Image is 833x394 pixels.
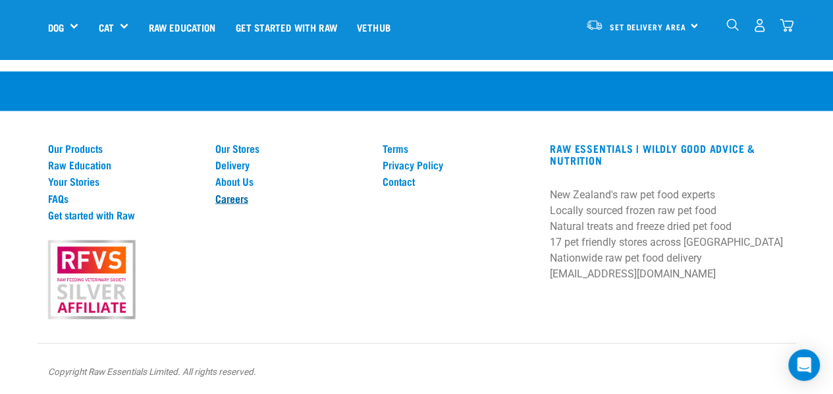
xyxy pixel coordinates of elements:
[98,20,113,35] a: Cat
[347,1,400,53] a: Vethub
[753,18,766,32] img: user.png
[48,142,200,154] a: Our Products
[788,349,820,381] div: Open Intercom Messenger
[383,159,534,171] a: Privacy Policy
[550,142,785,166] h3: RAW ESSENTIALS | Wildly Good Advice & Nutrition
[48,366,256,376] em: Copyright Raw Essentials Limited. All rights reserved.
[215,175,367,187] a: About Us
[48,159,200,171] a: Raw Education
[780,18,793,32] img: home-icon@2x.png
[42,238,141,321] img: rfvs.png
[550,186,785,281] p: New Zealand's raw pet food experts Locally sourced frozen raw pet food Natural treats and freeze ...
[215,192,367,204] a: Careers
[585,19,603,31] img: van-moving.png
[726,18,739,31] img: home-icon-1@2x.png
[610,24,686,29] span: Set Delivery Area
[215,159,367,171] a: Delivery
[48,175,200,187] a: Your Stories
[138,1,225,53] a: Raw Education
[383,175,534,187] a: Contact
[226,1,347,53] a: Get started with Raw
[215,142,367,154] a: Our Stores
[48,20,64,35] a: Dog
[48,192,200,204] a: FAQs
[48,208,200,220] a: Get started with Raw
[383,142,534,154] a: Terms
